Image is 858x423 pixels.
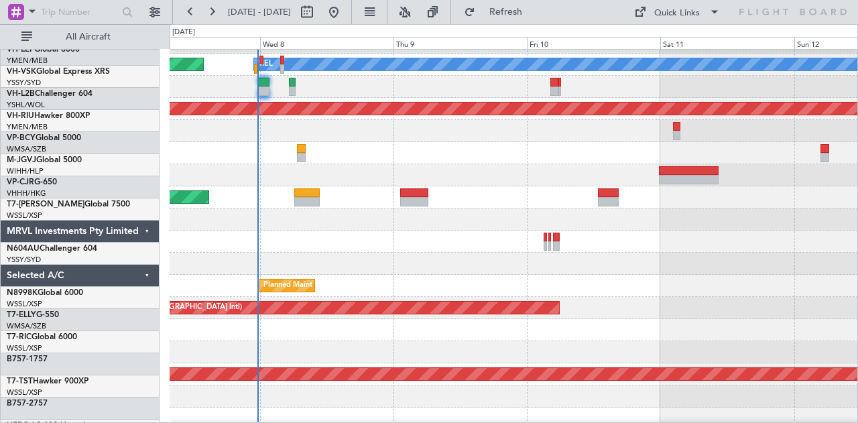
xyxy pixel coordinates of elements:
a: VP-CJRG-650 [7,178,57,186]
a: T7-RICGlobal 6000 [7,333,77,341]
input: Trip Number [41,2,118,22]
span: VH-L2B [7,90,35,98]
a: T7-TSTHawker 900XP [7,377,88,385]
span: VH-RIU [7,112,34,120]
a: WMSA/SZB [7,321,46,331]
span: VH-VSK [7,68,36,76]
span: B757-2 [7,400,34,408]
a: B757-2757 [7,400,48,408]
button: Refresh [458,1,538,23]
span: N8998K [7,289,38,297]
span: T7-ELLY [7,311,36,319]
a: YSSY/SYD [7,78,41,88]
a: YSSY/SYD [7,255,41,265]
a: WSSL/XSP [7,299,42,309]
span: T7-RIC [7,333,32,341]
div: Wed 8 [260,37,393,49]
div: [DATE] [172,27,195,38]
a: VP-BCYGlobal 5000 [7,134,81,142]
span: VP-BCY [7,134,36,142]
a: T7-[PERSON_NAME]Global 7500 [7,200,130,208]
div: Tue 7 [126,37,259,49]
span: M-JGVJ [7,156,36,164]
a: M-JGVJGlobal 5000 [7,156,82,164]
a: VH-LEPGlobal 6000 [7,46,80,54]
button: Quick Links [627,1,727,23]
div: Planned Maint [GEOGRAPHIC_DATA] (Seletar) [263,276,421,296]
span: [DATE] - [DATE] [228,6,291,18]
a: YSHL/WOL [7,100,45,110]
a: N604AUChallenger 604 [7,245,97,253]
a: B757-1757 [7,355,48,363]
span: B757-1 [7,355,34,363]
span: VP-CJR [7,178,34,186]
span: N604AU [7,245,40,253]
span: T7-[PERSON_NAME] [7,200,84,208]
div: Quick Links [654,7,700,20]
div: Fri 10 [527,37,660,49]
a: WMSA/SZB [7,144,46,154]
span: VH-LEP [7,46,34,54]
a: YMEN/MEB [7,122,48,132]
a: WIHH/HLP [7,166,44,176]
a: VHHH/HKG [7,188,46,198]
div: Thu 9 [393,37,527,49]
a: WSSL/XSP [7,387,42,398]
a: WSSL/XSP [7,210,42,221]
div: Sat 11 [660,37,794,49]
span: All Aircraft [35,32,141,42]
button: All Aircraft [15,26,145,48]
a: N8998KGlobal 6000 [7,289,83,297]
div: MEL [257,54,273,74]
a: VH-VSKGlobal Express XRS [7,68,110,76]
a: T7-ELLYG-550 [7,311,59,319]
span: T7-TST [7,377,33,385]
a: WSSL/XSP [7,343,42,353]
span: Refresh [478,7,534,17]
a: YMEN/MEB [7,56,48,66]
a: VH-L2BChallenger 604 [7,90,93,98]
a: VH-RIUHawker 800XP [7,112,90,120]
